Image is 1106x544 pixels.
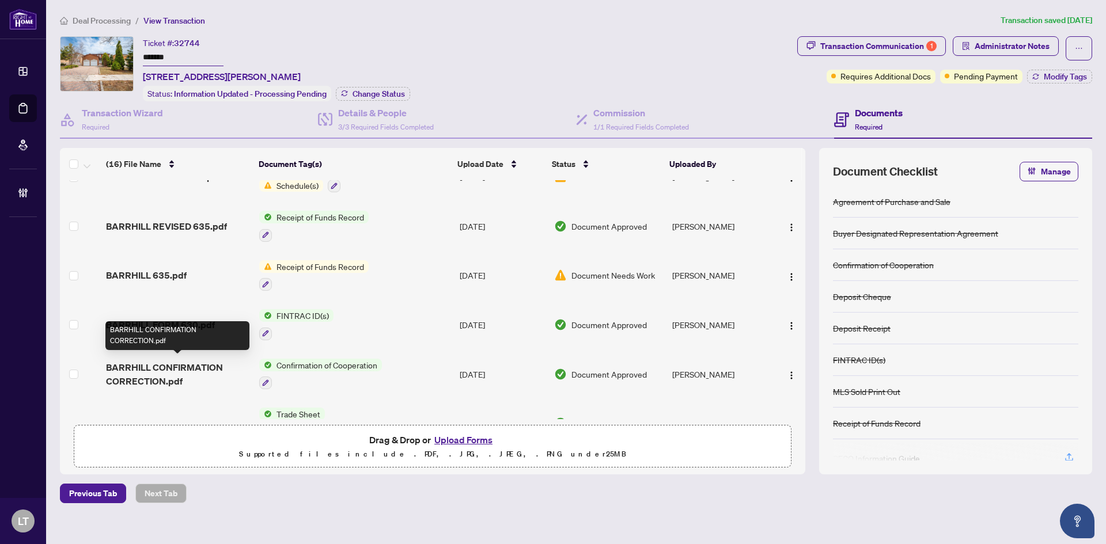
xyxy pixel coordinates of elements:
span: Deal Processing [73,16,131,26]
button: Status IconTrade Sheet [259,408,325,439]
div: Receipt of Funds Record [833,417,921,429]
span: Upload Date [457,158,503,170]
img: IMG-N12083488_1.jpg [60,37,133,91]
button: Logo [782,414,801,432]
span: solution [962,42,970,50]
span: Document Approved [571,368,647,381]
img: Status Icon [259,408,272,420]
div: MLS Sold Print Out [833,385,900,398]
span: BARRHILL REVISED 635.pdf [106,219,227,233]
span: LT [18,513,29,529]
span: [STREET_ADDRESS][PERSON_NAME] [143,70,301,83]
p: Supported files include .PDF, .JPG, .JPEG, .PNG under 25 MB [81,447,784,461]
span: Document Approved [571,417,647,429]
img: Status Icon [259,309,272,322]
td: [PERSON_NAME] [668,201,772,251]
h4: Transaction Wizard [82,106,163,120]
div: Deposit Cheque [833,290,891,303]
button: Logo [782,315,801,334]
div: Confirmation of Cooperation [833,258,934,271]
span: Requires Additional Docs [840,70,931,82]
img: Logo [787,371,796,380]
span: FINTRAC ID(s) [272,309,334,322]
div: FINTRAC ID(s) [833,353,885,366]
div: BARRHILL CONFIRMATION CORRECTION.pdf [105,321,249,350]
td: [PERSON_NAME] [668,300,772,349]
button: Status IconReceipt of Funds Record [259,211,369,242]
span: Document Approved [571,220,647,233]
button: Previous Tab [60,484,126,503]
img: Document Status [554,417,567,429]
span: Drag & Drop or [369,432,496,447]
button: Status IconFINTRAC ID(s) [259,309,334,340]
span: Status [552,158,575,170]
span: Receipt of Funds Record [272,260,369,273]
img: Status Icon [259,260,272,273]
h4: Details & People [338,106,434,120]
button: Administrator Notes [953,36,1059,56]
span: Required [855,123,882,131]
div: Agreement of Purchase and Sale [833,195,950,208]
button: Logo [782,365,801,383]
img: Document Status [554,269,567,281]
button: Open asap [1060,504,1094,538]
td: [DATE] [455,398,550,448]
span: BARRHILL 635.pdf [106,268,187,282]
article: Transaction saved [DATE] [1001,14,1092,27]
span: Pending Payment [954,70,1018,82]
div: Deposit Receipt [833,322,891,334]
span: Modify Tags [1044,73,1087,81]
td: [PERSON_NAME] [668,251,772,300]
img: Document Status [554,220,567,233]
img: Status Icon [259,179,272,192]
span: Previous Tab [69,484,117,503]
th: (16) File Name [101,148,254,180]
button: Next Tab [135,484,187,503]
span: BARRHILL TRADE RECORD.pdf [106,416,240,430]
span: BARRHILL CONFIRMATION CORRECTION.pdf [106,360,250,388]
span: Document Approved [571,318,647,331]
h4: Documents [855,106,903,120]
span: 3/3 Required Fields Completed [338,123,434,131]
button: Status IconConfirmation of Cooperation [259,359,382,390]
span: Information Updated - Processing Pending [174,89,327,99]
img: Document Status [554,318,567,331]
span: Drag & Drop orUpload FormsSupported files include .PDF, .JPG, .JPEG, .PNG under25MB [74,425,791,468]
td: [DATE] [455,251,550,300]
div: Transaction Communication [820,37,937,55]
span: BARRHILL FORM 630.pdf [106,318,215,332]
img: logo [9,9,37,30]
button: Modify Tags [1027,70,1092,83]
span: Document Needs Work [571,269,655,281]
div: Status: [143,86,331,101]
img: Status Icon [259,211,272,223]
span: Manage [1041,162,1071,181]
button: Upload Forms [431,432,496,447]
td: [DATE] [455,201,550,251]
div: 1 [926,41,937,51]
th: Upload Date [453,148,547,180]
button: Status IconReceipt of Funds Record [259,260,369,291]
button: Logo [782,266,801,284]
th: Document Tag(s) [254,148,453,180]
span: ellipsis [1075,44,1083,52]
button: Manage [1020,162,1078,181]
td: [PERSON_NAME] [668,349,772,399]
span: Receipt of Funds Record [272,211,369,223]
td: [DATE] [455,300,550,349]
div: Ticket #: [143,36,200,50]
img: Logo [787,272,796,281]
img: Status Icon [259,359,272,371]
span: Change Status [353,90,405,98]
span: 32744 [174,38,200,48]
td: [DATE] [455,349,550,399]
td: [PERSON_NAME] [668,398,772,448]
h4: Commission [593,106,689,120]
span: Trade Sheet [272,408,325,420]
div: Buyer Designated Representation Agreement [833,227,998,239]
span: (16) File Name [106,158,161,170]
th: Uploaded By [665,148,768,180]
span: Administrator Notes [975,37,1050,55]
th: Status [547,148,665,180]
button: Change Status [336,87,410,101]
